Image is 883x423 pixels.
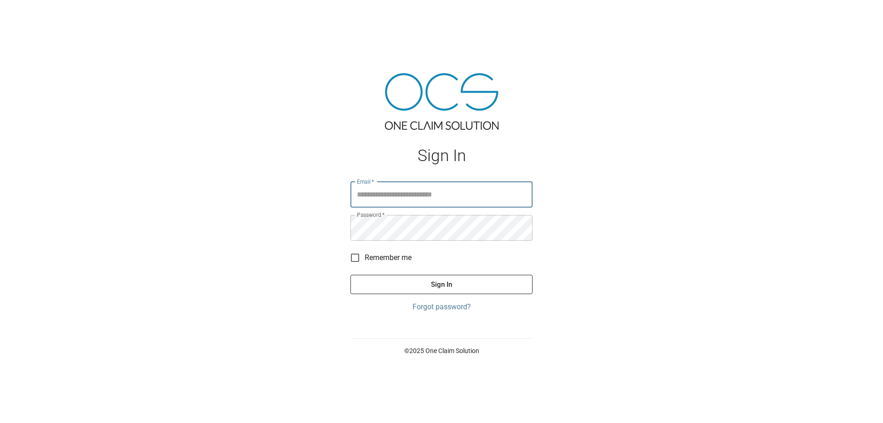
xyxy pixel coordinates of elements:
span: Remember me [365,252,412,263]
button: Sign In [350,275,533,294]
p: © 2025 One Claim Solution [350,346,533,355]
a: Forgot password? [350,301,533,313]
label: Email [357,178,374,185]
label: Password [357,211,384,219]
img: ocs-logo-tra.png [385,73,499,130]
h1: Sign In [350,146,533,165]
img: ocs-logo-white-transparent.png [11,6,48,24]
